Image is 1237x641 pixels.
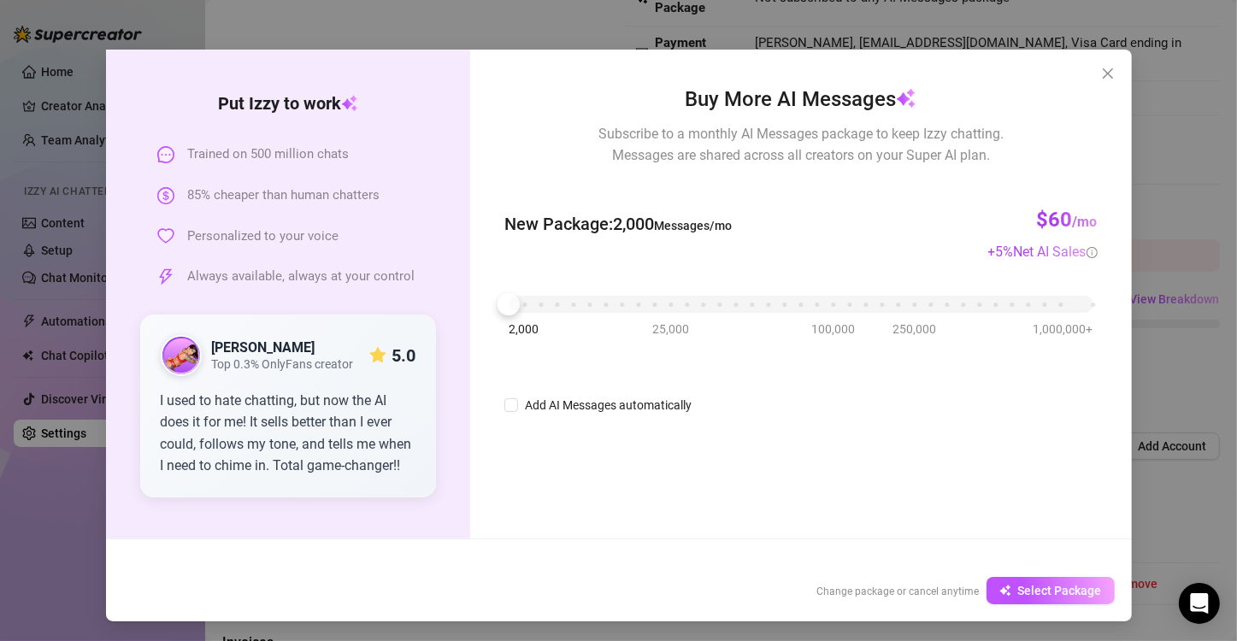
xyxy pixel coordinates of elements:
[654,219,732,232] span: Messages/mo
[218,93,358,114] strong: Put Izzy to work
[685,84,916,116] span: Buy More AI Messages
[157,187,174,204] span: dollar
[1101,67,1115,80] span: close
[162,337,200,374] img: public
[161,390,416,477] div: I used to hate chatting, but now the AI does it for me! It sells better than I ever could, follow...
[188,226,339,247] span: Personalized to your voice
[369,347,386,364] span: star
[157,268,174,285] span: thunderbolt
[652,320,689,338] span: 25,000
[1014,241,1098,262] div: Net AI Sales
[817,585,980,597] span: Change package or cancel anytime
[188,144,350,165] span: Trained on 500 million chats
[157,146,174,163] span: message
[1087,247,1098,258] span: info-circle
[1179,583,1220,624] div: Open Intercom Messenger
[509,320,539,338] span: 2,000
[1034,320,1093,338] span: 1,000,000+
[598,123,1004,166] span: Subscribe to a monthly AI Messages package to keep Izzy chatting. Messages are shared across all ...
[212,339,315,356] strong: [PERSON_NAME]
[1094,67,1122,80] span: Close
[188,185,380,206] span: 85% cheaper than human chatters
[504,211,732,238] span: New Package : 2,000
[1037,207,1098,234] h3: $60
[212,357,354,372] span: Top 0.3% OnlyFans creator
[1094,60,1122,87] button: Close
[1073,214,1098,230] span: /mo
[1018,584,1102,597] span: Select Package
[811,320,855,338] span: 100,000
[987,577,1115,604] button: Select Package
[525,396,692,415] div: Add AI Messages automatically
[988,244,1098,260] span: + 5 %
[188,267,415,287] span: Always available, always at your control
[392,345,415,366] strong: 5.0
[892,320,936,338] span: 250,000
[157,227,174,244] span: heart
